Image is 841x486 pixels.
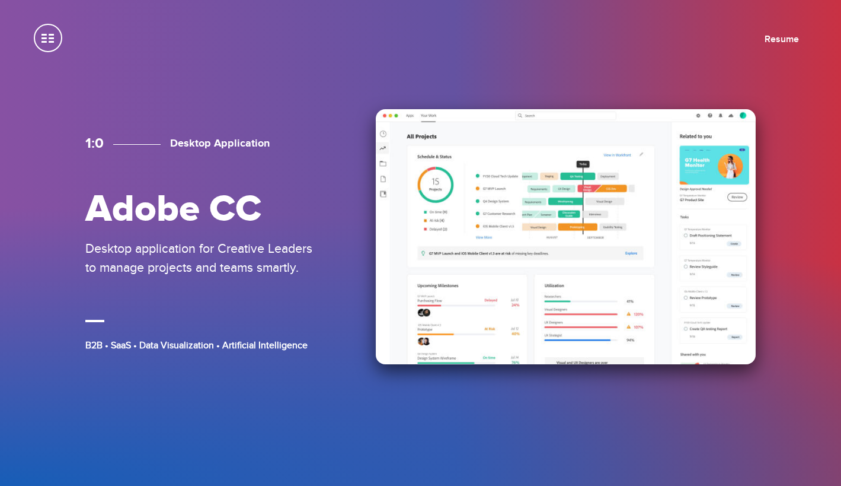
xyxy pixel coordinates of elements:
span: 1:0 [85,135,104,152]
img: Adobe CC [376,109,756,365]
p: Desktop application for Creative Leaders to manage projects and teams smartly. [85,239,322,277]
a: 1:0 Desktop Application Adobe CC Desktop application for Creative Leaders to manage projects and ... [85,114,756,373]
span: B2B • SaaS • Data Visualization • Artificial Intelligence [85,339,308,351]
h2: Adobe CC [85,190,322,230]
h3: Desktop Application [113,137,270,150]
a: Resume [765,33,799,45]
